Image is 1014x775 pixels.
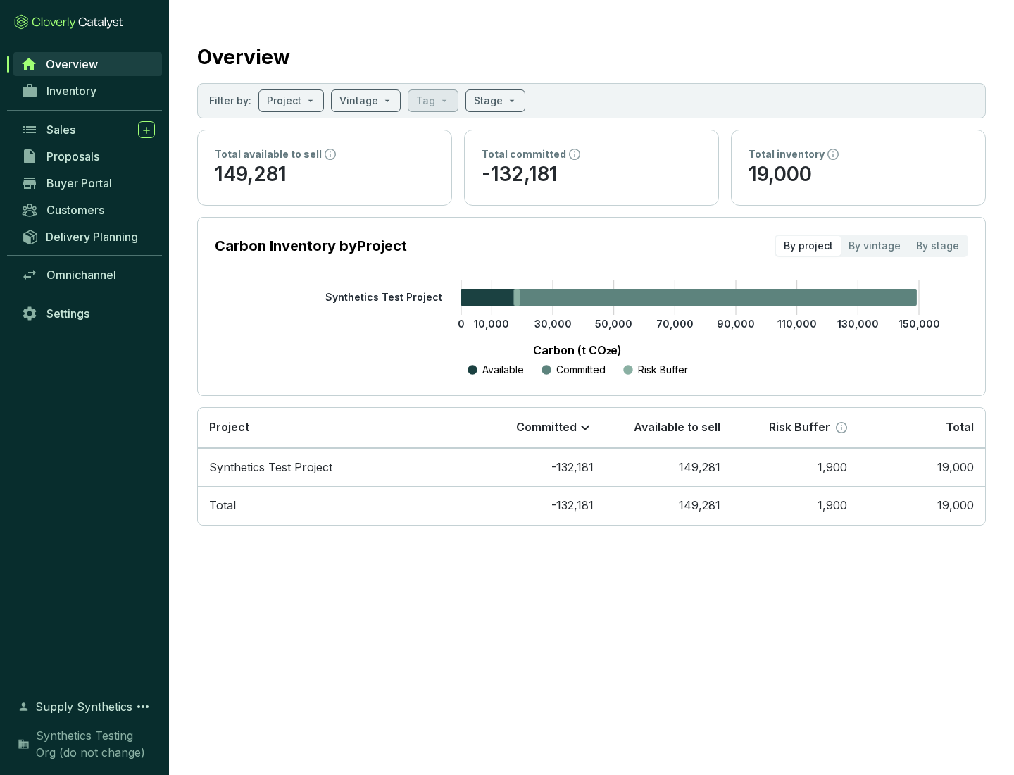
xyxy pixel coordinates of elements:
[14,79,162,103] a: Inventory
[215,147,322,161] p: Total available to sell
[458,318,465,330] tspan: 0
[837,318,879,330] tspan: 130,000
[858,448,985,487] td: 19,000
[14,263,162,287] a: Omnichannel
[732,486,858,525] td: 1,900
[482,161,701,188] p: -132,181
[556,363,606,377] p: Committed
[46,306,89,321] span: Settings
[46,149,99,163] span: Proposals
[14,118,162,142] a: Sales
[325,291,442,303] tspan: Synthetics Test Project
[14,302,162,325] a: Settings
[14,171,162,195] a: Buyer Portal
[769,420,830,435] p: Risk Buffer
[46,268,116,282] span: Omnichannel
[777,318,817,330] tspan: 110,000
[13,52,162,76] a: Overview
[46,57,98,71] span: Overview
[46,84,96,98] span: Inventory
[605,486,732,525] td: 149,281
[908,236,967,256] div: By stage
[416,94,435,108] p: Tag
[749,161,968,188] p: 19,000
[732,448,858,487] td: 1,900
[14,198,162,222] a: Customers
[478,448,605,487] td: -132,181
[605,448,732,487] td: 149,281
[209,94,251,108] p: Filter by:
[46,203,104,217] span: Customers
[534,318,572,330] tspan: 30,000
[46,176,112,190] span: Buyer Portal
[858,486,985,525] td: 19,000
[717,318,755,330] tspan: 90,000
[197,42,290,72] h2: Overview
[595,318,632,330] tspan: 50,000
[474,318,509,330] tspan: 10,000
[215,236,407,256] p: Carbon Inventory by Project
[198,486,478,525] td: Total
[35,698,132,715] span: Supply Synthetics
[14,144,162,168] a: Proposals
[638,363,688,377] p: Risk Buffer
[46,230,138,244] span: Delivery Planning
[482,363,524,377] p: Available
[46,123,75,137] span: Sales
[775,235,968,257] div: segmented control
[605,408,732,448] th: Available to sell
[841,236,908,256] div: By vintage
[656,318,694,330] tspan: 70,000
[478,486,605,525] td: -132,181
[749,147,825,161] p: Total inventory
[36,727,155,761] span: Synthetics Testing Org (do not change)
[215,161,434,188] p: 149,281
[236,342,919,359] p: Carbon (t CO₂e)
[776,236,841,256] div: By project
[899,318,940,330] tspan: 150,000
[482,147,566,161] p: Total committed
[858,408,985,448] th: Total
[14,225,162,248] a: Delivery Planning
[198,448,478,487] td: Synthetics Test Project
[516,420,577,435] p: Committed
[198,408,478,448] th: Project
